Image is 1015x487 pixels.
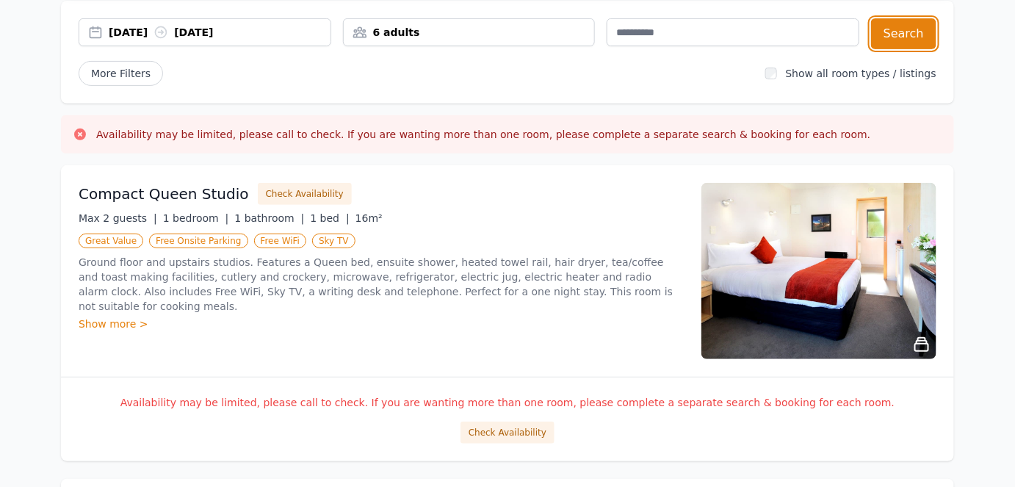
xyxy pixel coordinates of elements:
span: Max 2 guests | [79,212,157,224]
span: Sky TV [312,234,355,248]
div: 6 adults [344,25,595,40]
span: 1 bed | [310,212,349,224]
p: Availability may be limited, please call to check. If you are wanting more than one room, please ... [79,395,936,410]
button: Check Availability [460,422,555,444]
label: Show all room types / listings [786,68,936,79]
h3: Availability may be limited, please call to check. If you are wanting more than one room, please ... [96,127,871,142]
span: 1 bathroom | [234,212,304,224]
h3: Compact Queen Studio [79,184,249,204]
span: More Filters [79,61,163,86]
p: Ground floor and upstairs studios. Features a Queen bed, ensuite shower, heated towel rail, hair ... [79,255,684,314]
span: Free Onsite Parking [149,234,248,248]
button: Check Availability [258,183,352,205]
div: Show more > [79,317,684,331]
span: Free WiFi [254,234,307,248]
span: 1 bedroom | [163,212,229,224]
div: [DATE] [DATE] [109,25,330,40]
span: Great Value [79,234,143,248]
span: 16m² [355,212,383,224]
button: Search [871,18,936,49]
